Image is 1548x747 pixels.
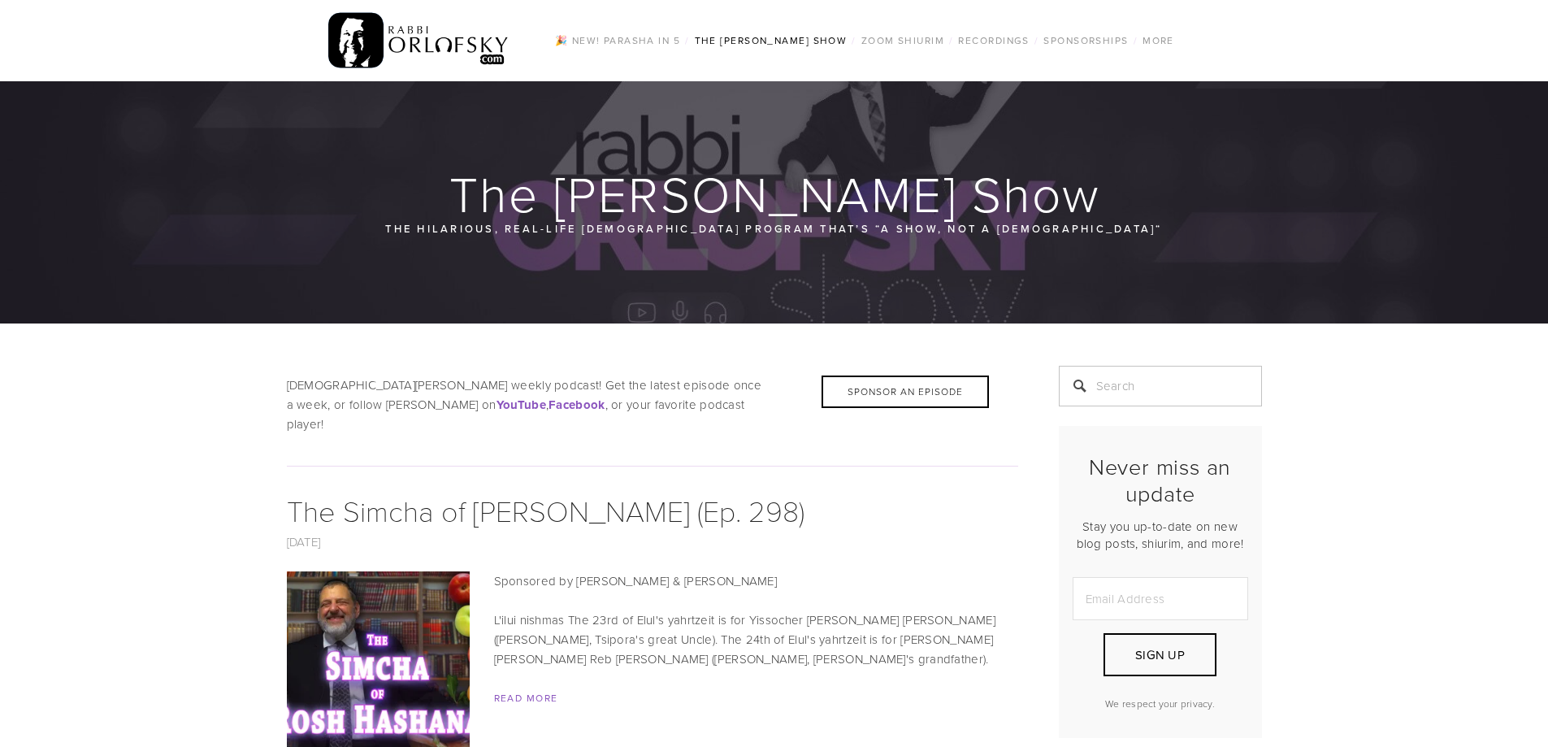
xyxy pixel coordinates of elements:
[384,219,1164,237] p: The hilarious, real-life [DEMOGRAPHIC_DATA] program that’s “a show, not a [DEMOGRAPHIC_DATA]“
[496,396,546,414] strong: YouTube
[1073,518,1248,552] p: Stay you up-to-date on new blog posts, shiurim, and more!
[287,610,1018,669] p: L'ilui nishmas The 23rd of Elul's yahrtzeit is for Yissocher [PERSON_NAME] [PERSON_NAME] ([PERSON...
[287,490,804,530] a: The Simcha of [PERSON_NAME] (Ep. 298)
[1135,646,1185,663] span: Sign Up
[1138,30,1179,51] a: More
[852,33,856,47] span: /
[685,33,689,47] span: /
[822,376,989,408] div: Sponsor an Episode
[287,167,1264,219] h1: The [PERSON_NAME] Show
[496,396,546,413] a: YouTube
[549,396,605,414] strong: Facebook
[949,33,953,47] span: /
[287,376,1018,434] p: [DEMOGRAPHIC_DATA][PERSON_NAME] weekly podcast! Get the latest episode once a week, or follow [PE...
[1073,454,1248,506] h2: Never miss an update
[690,30,852,51] a: The [PERSON_NAME] Show
[287,571,1018,591] p: Sponsored by [PERSON_NAME] & [PERSON_NAME]
[1059,366,1262,406] input: Search
[1073,577,1248,620] input: Email Address
[550,30,685,51] a: 🎉 NEW! Parasha in 5
[549,396,605,413] a: Facebook
[1034,33,1039,47] span: /
[1104,633,1216,676] button: Sign Up
[328,9,509,72] img: RabbiOrlofsky.com
[1073,697,1248,710] p: We respect your privacy.
[287,533,321,550] a: [DATE]
[856,30,949,51] a: Zoom Shiurim
[1134,33,1138,47] span: /
[953,30,1034,51] a: Recordings
[1039,30,1133,51] a: Sponsorships
[494,691,558,705] a: Read More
